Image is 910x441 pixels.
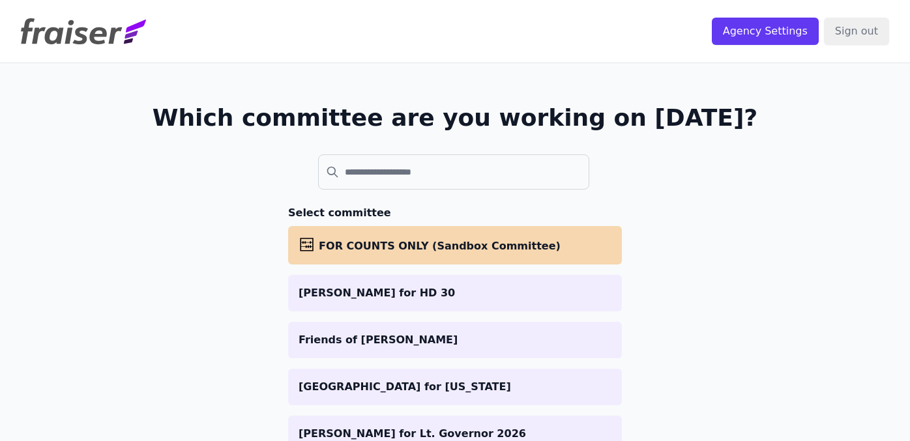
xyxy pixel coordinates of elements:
input: Sign out [824,18,889,45]
a: [GEOGRAPHIC_DATA] for [US_STATE] [288,369,622,405]
h3: Select committee [288,205,622,221]
p: [PERSON_NAME] for HD 30 [299,285,611,301]
p: Friends of [PERSON_NAME] [299,332,611,348]
img: Fraiser Logo [21,18,146,44]
a: [PERSON_NAME] for HD 30 [288,275,622,311]
h1: Which committee are you working on [DATE]? [153,105,758,131]
p: [GEOGRAPHIC_DATA] for [US_STATE] [299,379,611,395]
span: FOR COUNTS ONLY (Sandbox Committee) [319,240,561,252]
a: FOR COUNTS ONLY (Sandbox Committee) [288,226,622,264]
input: Agency Settings [712,18,819,45]
a: Friends of [PERSON_NAME] [288,322,622,358]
